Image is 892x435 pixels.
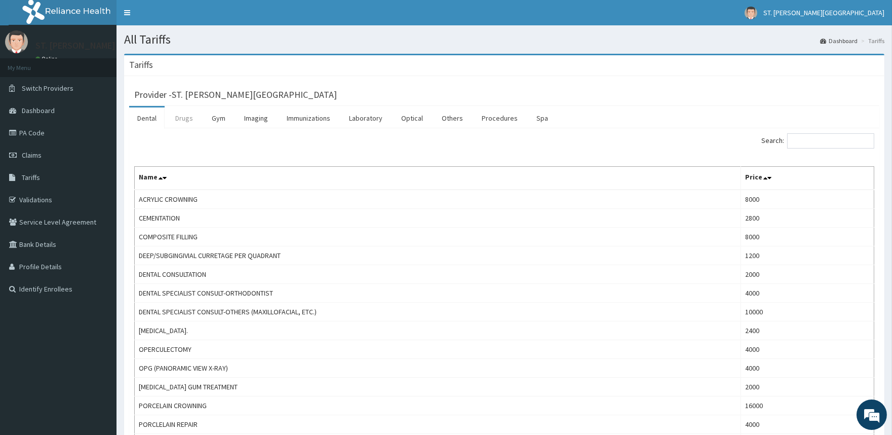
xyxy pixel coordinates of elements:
td: 8000 [741,190,874,209]
p: ST. [PERSON_NAME][GEOGRAPHIC_DATA] [35,41,199,50]
a: Optical [393,107,431,129]
td: CEMENTATION [135,209,741,228]
a: Gym [204,107,234,129]
input: Search: [787,133,874,149]
th: Name [135,167,741,190]
td: ACRYLIC CROWNING [135,190,741,209]
td: 4000 [741,359,874,378]
td: DENTAL CONSULTATION [135,265,741,284]
th: Price [741,167,874,190]
img: User Image [745,7,757,19]
h3: Provider - ST. [PERSON_NAME][GEOGRAPHIC_DATA] [134,90,337,99]
td: 4000 [741,284,874,303]
a: Procedures [474,107,526,129]
h1: All Tariffs [124,33,884,46]
td: 4000 [741,415,874,434]
td: [MEDICAL_DATA] GUM TREATMENT [135,378,741,396]
td: DENTAL SPECIALIST CONSULT-OTHERS (MAXILLOFACIAL, ETC.) [135,303,741,321]
td: 10000 [741,303,874,321]
td: OPERCULECTOMY [135,340,741,359]
td: 8000 [741,228,874,246]
span: Switch Providers [22,84,73,93]
td: 1200 [741,246,874,265]
a: Dashboard [820,37,858,45]
span: Dashboard [22,106,55,115]
span: Tariffs [22,173,40,182]
a: Imaging [236,107,276,129]
td: DENTAL SPECIALIST CONSULT-ORTHODONTIST [135,284,741,303]
label: Search: [761,133,874,149]
td: 4000 [741,340,874,359]
a: Spa [528,107,556,129]
h3: Tariffs [129,60,153,69]
span: ST. [PERSON_NAME][GEOGRAPHIC_DATA] [763,8,884,17]
td: 16000 [741,396,874,415]
td: OPG (PANORAMIC VIEW X-RAY) [135,359,741,378]
span: Claims [22,151,42,160]
a: Drugs [167,107,201,129]
td: COMPOSITE FILLING [135,228,741,246]
td: 2400 [741,321,874,340]
a: Online [35,55,60,62]
td: 2800 [741,209,874,228]
td: PORCELAIN CROWNING [135,396,741,415]
img: User Image [5,30,28,53]
td: DEEP/SUBGINGIVIAL CURRETAGE PER QUADRANT [135,246,741,265]
td: 2000 [741,378,874,396]
a: Immunizations [279,107,338,129]
td: PORCLELAIN REPAIR [135,415,741,434]
a: Laboratory [341,107,391,129]
td: 2000 [741,265,874,284]
a: Dental [129,107,165,129]
td: [MEDICAL_DATA]. [135,321,741,340]
li: Tariffs [859,37,884,45]
a: Others [434,107,471,129]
